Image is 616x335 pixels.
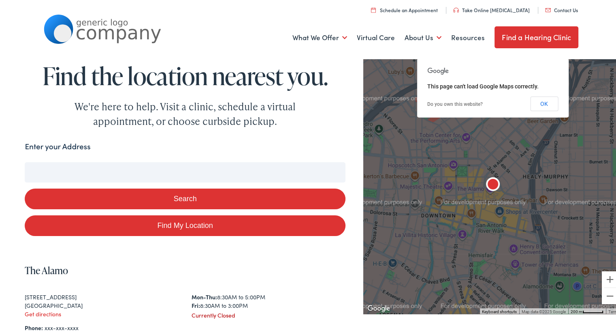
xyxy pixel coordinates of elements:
div: We're here to help. Visit a clinic, schedule a virtual appointment, or choose curbside pickup. [55,98,315,127]
button: Map Scale: 200 m per 48 pixels [568,307,606,312]
img: utility icon [371,6,376,11]
a: xxx-xxx-xxxx [45,322,79,330]
input: Enter your address or zip code [25,161,345,181]
span: 200 m [571,308,582,312]
a: Take Online [MEDICAL_DATA] [453,5,530,12]
div: Currently Closed [192,309,345,318]
div: [GEOGRAPHIC_DATA] [25,300,179,308]
a: Schedule an Appointment [371,5,438,12]
a: Resources [451,21,485,51]
a: Virtual Care [357,21,395,51]
div: [STREET_ADDRESS] [25,291,179,300]
a: Open this area in Google Maps (opens a new window) [365,302,392,312]
img: utility icon [453,6,459,11]
strong: Phone: [25,322,43,330]
a: What We Offer [292,21,347,51]
a: Find My Location [25,214,345,234]
span: This page can't load Google Maps correctly. [427,82,539,88]
a: Do you own this website? [427,100,483,105]
a: About Us [405,21,441,51]
span: Map data ©2025 Google [522,308,566,312]
a: Contact Us [545,5,578,12]
a: Get directions [25,308,61,316]
a: Find a Hearing Clinic [495,25,578,47]
strong: Mon-Thu: [192,291,217,299]
img: Google [365,302,392,312]
img: utility icon [545,6,551,11]
div: 8:30AM to 5:00PM 8:30AM to 3:00PM [192,291,345,308]
strong: Fri: [192,300,200,308]
button: Search [25,187,345,208]
a: The Alamo [25,262,68,275]
label: Enter your Address [25,139,90,151]
button: OK [530,95,558,110]
button: Keyboard shortcuts [482,307,517,313]
h1: Find the location nearest you. [25,61,345,88]
div: The Alamo [480,171,506,197]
